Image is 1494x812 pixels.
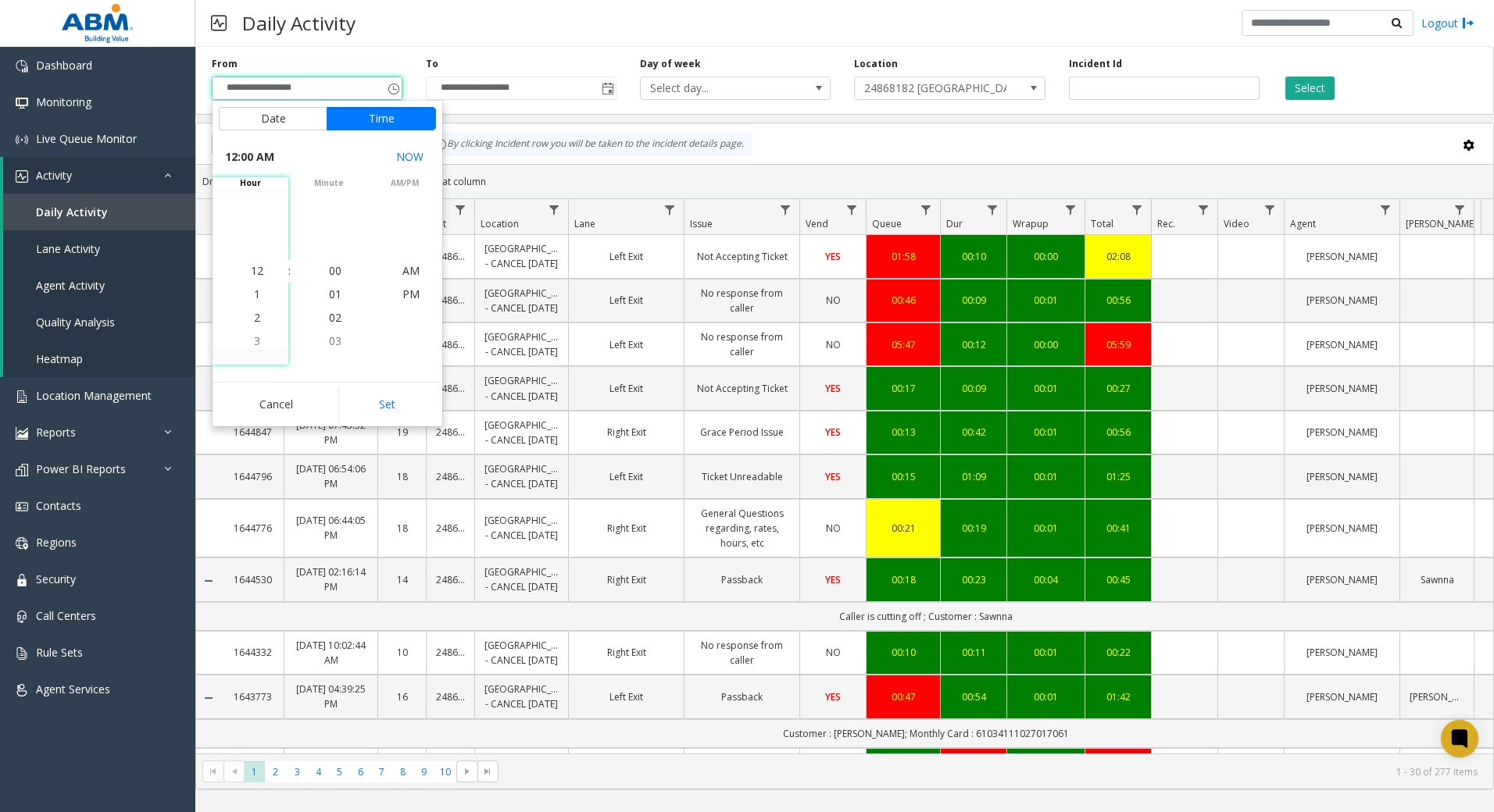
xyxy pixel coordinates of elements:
[825,573,841,586] span: YES
[196,199,1493,753] div: Data table
[1013,217,1049,230] span: Wrapup
[876,645,931,660] a: 00:10
[1017,425,1075,440] div: 00:01
[694,329,790,359] a: No response from caller
[436,689,465,704] a: 24868182
[950,469,997,484] a: 01:09
[694,425,790,440] a: Grace Period Issue
[16,97,28,109] img: 'icon'
[641,77,792,99] span: Select day...
[810,249,856,264] a: YES
[16,134,28,146] img: 'icon'
[484,513,559,543] a: [GEOGRAPHIC_DATA] - CANCEL [DATE]
[810,645,856,660] a: NO
[578,572,674,587] a: Right Exit
[36,94,91,109] span: Monitoring
[1095,645,1142,660] a: 00:22
[578,381,674,396] a: Left Exit
[950,381,997,396] div: 00:09
[213,177,288,189] span: hour
[329,333,341,348] span: 03
[876,572,931,587] a: 00:18
[810,469,856,484] a: YES
[574,217,595,230] span: Lane
[388,425,416,440] a: 19
[402,287,420,301] span: PM
[810,381,856,396] a: YES
[1294,469,1390,484] a: [PERSON_NAME]
[694,381,790,396] a: Not Accepting Ticket
[876,293,931,308] a: 00:46
[392,761,413,782] span: Page 8
[16,611,28,623] img: 'icon'
[388,521,416,536] a: 18
[1095,425,1142,440] div: 00:56
[388,645,416,660] a: 10
[876,469,931,484] a: 00:15
[1095,381,1142,396] div: 00:27
[231,521,274,536] a: 1644776
[291,177,366,189] span: minute
[16,427,28,440] img: 'icon'
[265,761,286,782] span: Page 2
[810,521,856,536] a: NO
[244,761,265,782] span: Page 1
[294,418,368,447] a: [DATE] 07:43:52 PM
[876,381,931,396] a: 00:17
[1095,337,1142,352] a: 05:59
[294,564,368,594] a: [DATE] 02:16:14 PM
[254,333,260,348] span: 3
[950,521,997,536] a: 00:19
[810,689,856,704] a: YES
[308,761,329,782] span: Page 4
[810,572,856,587] a: YES
[36,351,83,366] span: Heatmap
[16,464,28,476] img: 'icon'
[3,157,195,194] a: Activity
[508,765,1478,778] kendo-pager-info: 1 - 30 of 277 items
[1095,469,1142,484] a: 01:25
[388,689,416,704] a: 16
[36,315,115,329] span: Quality Analysis
[254,287,260,301] span: 1
[1017,249,1075,264] a: 00:00
[16,537,28,550] img: 'icon'
[826,338,841,351] span: NO
[1375,199,1396,220] a: Agent Filter Menu
[876,425,931,440] div: 00:13
[436,425,465,440] a: 24868182
[1095,249,1142,264] a: 02:08
[1406,217,1477,230] span: [PERSON_NAME]
[950,645,997,660] div: 00:11
[872,217,902,230] span: Queue
[1224,217,1249,230] span: Video
[694,572,790,587] a: Passback
[876,337,931,352] div: 05:47
[950,293,997,308] a: 00:09
[810,337,856,352] a: NO
[640,57,701,71] label: Day of week
[1095,689,1142,704] a: 01:42
[36,241,100,256] span: Lane Activity
[876,521,931,536] a: 00:21
[36,168,72,183] span: Activity
[436,293,465,308] a: 24868182
[1017,521,1075,536] div: 00:01
[36,645,83,660] span: Rule Sets
[1157,217,1175,230] span: Rec.
[1294,689,1390,704] a: [PERSON_NAME]
[1294,249,1390,264] a: [PERSON_NAME]
[251,263,263,278] span: 12
[950,249,997,264] a: 00:10
[3,340,195,377] a: Heatmap
[427,133,752,156] div: By clicking Incident row you will be taken to the incident details page.
[3,304,195,340] a: Quality Analysis
[826,646,841,659] span: NO
[36,608,96,623] span: Call Centers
